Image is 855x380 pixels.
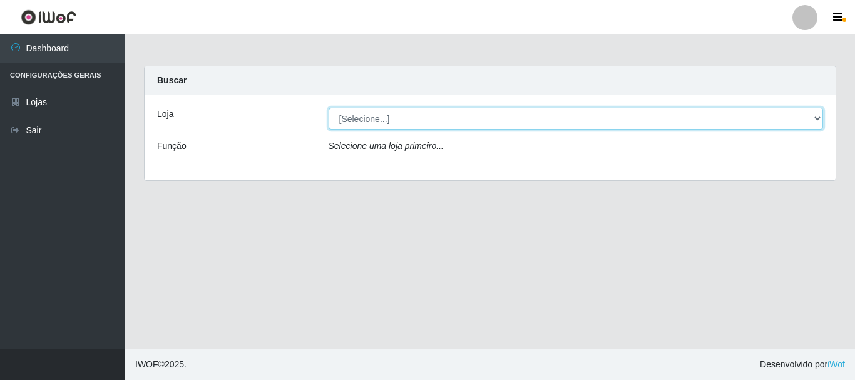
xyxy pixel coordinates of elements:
[760,358,845,371] span: Desenvolvido por
[157,108,173,121] label: Loja
[157,140,187,153] label: Função
[135,358,187,371] span: © 2025 .
[135,359,158,369] span: IWOF
[157,75,187,85] strong: Buscar
[827,359,845,369] a: iWof
[21,9,76,25] img: CoreUI Logo
[329,141,444,151] i: Selecione uma loja primeiro...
